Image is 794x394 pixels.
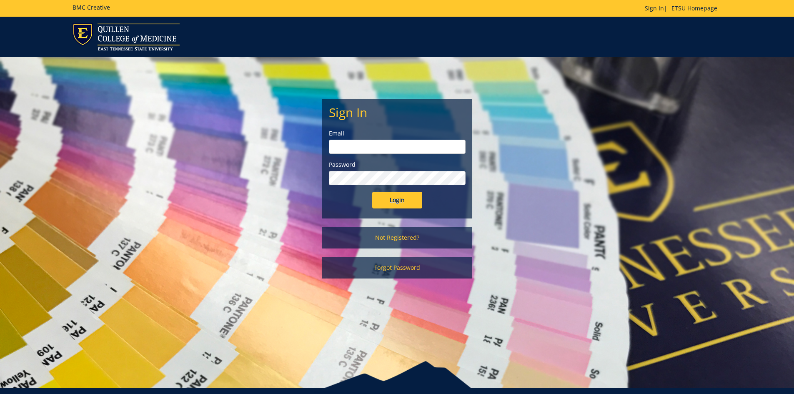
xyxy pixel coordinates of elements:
label: Password [329,161,466,169]
a: ETSU Homepage [667,4,721,12]
a: Sign In [645,4,664,12]
h2: Sign In [329,105,466,119]
h5: BMC Creative [73,4,110,10]
label: Email [329,129,466,138]
a: Not Registered? [322,227,472,248]
p: | [645,4,721,13]
input: Login [372,192,422,208]
img: ETSU logo [73,23,180,50]
a: Forgot Password [322,257,472,279]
